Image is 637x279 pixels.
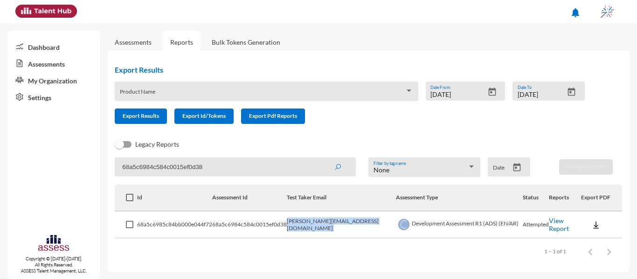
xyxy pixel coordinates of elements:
div: 1 – 1 of 1 [544,248,566,255]
th: Test Taker Email [287,184,395,211]
button: Download PDF [559,159,613,175]
h2: Export Results [115,65,592,74]
th: Reports [549,184,581,211]
td: 68a5c6985c84bb000e044f72 [137,211,212,238]
button: Open calendar [484,87,500,97]
a: My Organization [7,72,100,88]
span: Export Id/Tokens [182,112,226,119]
a: Dashboard [7,38,100,55]
button: Previous page [581,242,600,261]
td: [PERSON_NAME][EMAIL_ADDRESS][DOMAIN_NAME] [287,211,395,238]
th: Id [137,184,212,211]
th: Export PDF [581,184,622,211]
span: Legacy Reports [135,139,179,150]
a: View Report [549,217,569,232]
span: Export Pdf Reports [249,112,297,119]
a: Assessments [115,38,152,46]
a: Assessments [7,55,100,72]
span: None [374,166,389,174]
button: Export Id/Tokens [174,109,234,124]
button: Open calendar [509,163,525,172]
th: Assessment Type [396,184,523,211]
span: Download PDF [567,163,605,170]
a: Settings [7,88,100,105]
button: Next page [600,242,618,261]
td: Development Assessment R1 (ADS) (EN/AR) [396,211,523,238]
mat-icon: notifications [570,7,581,18]
a: Reports [163,31,201,54]
td: Attempted [523,211,549,238]
mat-paginator: Select page [115,238,622,265]
button: Export Results [115,109,167,124]
th: Status [523,184,549,211]
td: 68a5c6984c584c0015ef0d38 [212,211,287,238]
button: Open calendar [563,87,580,97]
p: Copyright © [DATE]-[DATE]. All Rights Reserved. ASSESS Talent Management, LLC. [7,256,100,274]
img: assesscompany-logo.png [37,234,69,254]
input: Search by name, token, assessment type, etc. [115,157,356,177]
button: Export Pdf Reports [241,109,305,124]
a: Bulk Tokens Generation [204,31,288,54]
span: Export Results [123,112,159,119]
th: Assessment Id [212,184,287,211]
